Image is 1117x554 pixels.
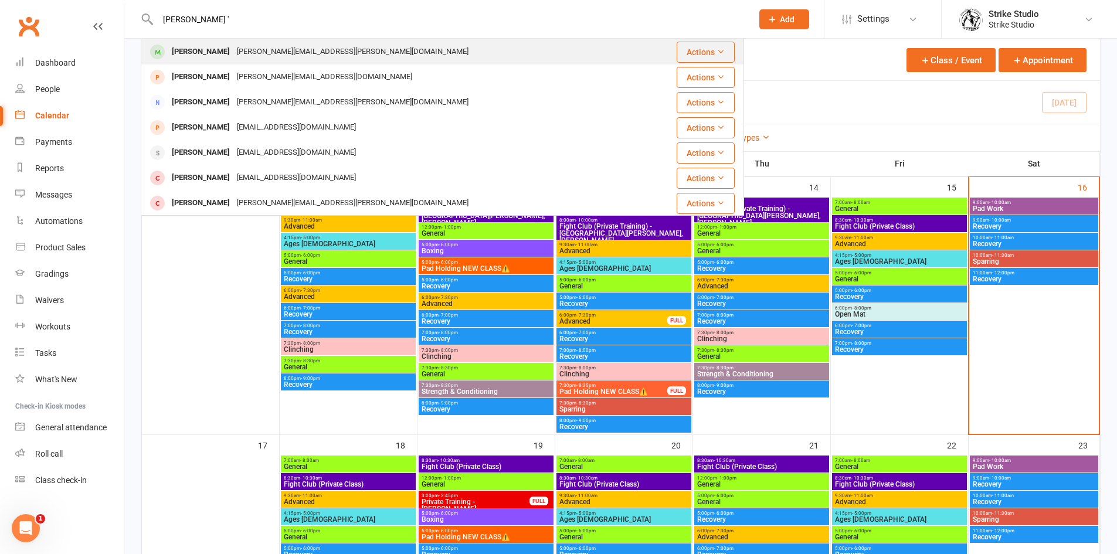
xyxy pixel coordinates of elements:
[283,323,413,328] span: 7:00pm
[283,288,413,293] span: 6:00pm
[35,269,69,278] div: Gradings
[301,305,320,311] span: - 7:00pm
[1078,177,1099,196] div: 16
[852,323,871,328] span: - 7:00pm
[283,458,413,463] span: 7:00am
[972,276,1096,283] span: Recovery
[421,463,551,470] span: Fight Club (Private Class)
[697,230,827,237] span: General
[421,247,551,254] span: Boxing
[12,514,40,542] iframe: Intercom live chat
[35,423,107,432] div: General attendance
[421,365,551,371] span: 7:30pm
[258,435,279,454] div: 17
[992,235,1014,240] span: - 11:00am
[989,475,1011,481] span: - 10:00am
[559,283,689,290] span: General
[421,330,551,335] span: 7:00pm
[697,458,827,463] span: 8:30am
[714,242,734,247] span: - 6:00pm
[697,312,827,318] span: 7:00pm
[677,42,735,63] button: Actions
[576,458,595,463] span: - 8:00am
[283,346,413,353] span: Clinching
[439,493,458,498] span: - 3:45pm
[576,475,597,481] span: - 10:30am
[35,58,76,67] div: Dashboard
[300,475,322,481] span: - 10:30am
[559,265,689,272] span: Ages [DEMOGRAPHIC_DATA]
[992,253,1014,258] span: - 11:30am
[697,247,827,254] span: General
[697,295,827,300] span: 6:00pm
[697,205,827,226] span: Fight Club (Private Training) - [GEOGRAPHIC_DATA][PERSON_NAME], [PERSON_NAME]..
[168,94,233,111] div: [PERSON_NAME]
[834,276,965,283] span: General
[559,300,689,307] span: Recovery
[576,348,596,353] span: - 8:00pm
[576,365,596,371] span: - 8:00pm
[851,217,873,223] span: - 10:30am
[947,435,968,454] div: 22
[717,475,736,481] span: - 1:00pm
[989,458,1011,463] span: - 10:00am
[697,365,827,371] span: 7:30pm
[667,386,686,395] div: FULL
[233,43,472,60] div: [PERSON_NAME][EMAIL_ADDRESS][PERSON_NAME][DOMAIN_NAME]
[421,400,551,406] span: 8:00pm
[834,463,965,470] span: General
[559,388,668,395] span: Pad Holding NEW CLASS⚠️
[697,330,827,335] span: 7:30pm
[576,312,596,318] span: - 7:30pm
[677,117,735,138] button: Actions
[559,481,689,488] span: Fight Club (Private Class)
[421,230,551,237] span: General
[559,353,689,360] span: Recovery
[35,216,83,226] div: Automations
[559,223,689,244] span: Fight Club (Private Training) - [GEOGRAPHIC_DATA][PERSON_NAME], [PERSON_NAME]..
[421,388,551,395] span: Strength & Conditioning
[421,383,551,388] span: 7:30pm
[559,217,689,223] span: 8:00am
[421,481,551,488] span: General
[15,287,124,314] a: Waivers
[759,9,809,29] button: Add
[727,133,770,142] a: All Types
[15,467,124,494] a: Class kiosk mode
[834,258,965,265] span: Ages [DEMOGRAPHIC_DATA]
[421,318,551,325] span: Recovery
[714,277,734,283] span: - 7:30pm
[421,371,551,378] span: General
[559,418,689,423] span: 8:00pm
[168,43,233,60] div: [PERSON_NAME]
[852,270,871,276] span: - 6:00pm
[168,169,233,186] div: [PERSON_NAME]
[301,288,320,293] span: - 7:30pm
[697,493,827,498] span: 5:00pm
[439,295,458,300] span: - 7:30pm
[972,481,1096,488] span: Recovery
[421,406,551,413] span: Recovery
[677,67,735,88] button: Actions
[283,235,413,240] span: 4:15pm
[442,225,461,230] span: - 1:00pm
[697,463,827,470] span: Fight Club (Private Class)
[36,514,45,524] span: 1
[697,388,827,395] span: Recovery
[421,225,551,230] span: 12:00pm
[283,240,413,247] span: Ages [DEMOGRAPHIC_DATA]
[834,493,965,498] span: 9:30am
[15,155,124,182] a: Reports
[283,463,413,470] span: General
[697,348,827,353] span: 7:30pm
[697,353,827,360] span: General
[421,265,551,272] span: Pad Holding NEW CLASS⚠️
[15,234,124,261] a: Product Sales
[697,283,827,290] span: Advanced
[283,328,413,335] span: Recovery
[283,217,413,223] span: 9:30am
[421,300,551,307] span: Advanced
[559,247,689,254] span: Advanced
[559,318,668,325] span: Advanced
[851,235,873,240] span: - 11:00am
